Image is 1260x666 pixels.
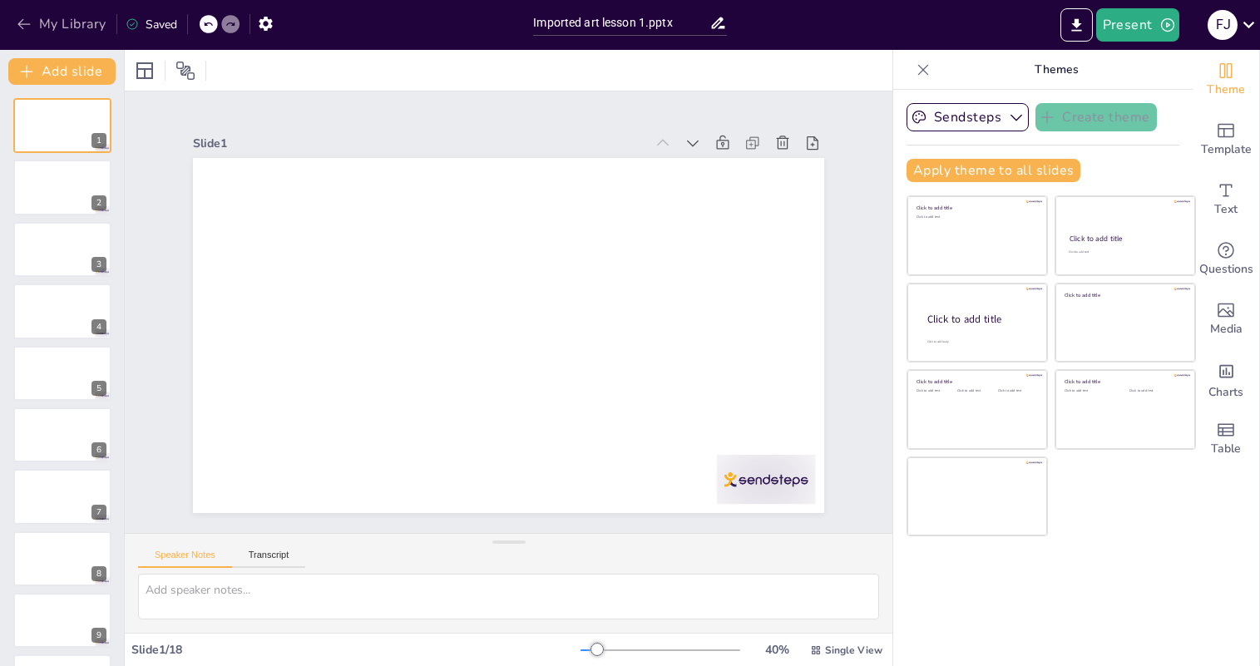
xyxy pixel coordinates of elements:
button: Apply theme to all slides [907,159,1080,182]
div: Click to add title [927,313,1034,327]
div: 1 [13,98,111,153]
div: 4 [13,284,111,338]
button: Transcript [232,550,306,568]
div: 3 [91,257,106,272]
div: 5 [13,346,111,401]
div: Add images, graphics, shapes or video [1193,289,1259,349]
span: Single View [825,644,882,657]
div: 1 [91,133,106,148]
button: My Library [12,11,113,37]
div: 6 [13,407,111,462]
button: Present [1096,8,1179,42]
div: 9 [13,593,111,648]
div: 3 [13,222,111,277]
div: 5 [91,381,106,396]
div: Click to add body [927,340,1032,344]
div: 7 [13,469,111,524]
div: Add a table [1193,409,1259,469]
span: Text [1214,200,1238,219]
div: Add text boxes [1193,170,1259,229]
div: Click to add text [957,389,995,393]
div: 7 [91,505,106,520]
span: Charts [1208,383,1243,402]
div: 4 [91,319,106,334]
div: 6 [91,442,106,457]
div: 8 [13,531,111,586]
div: Click to add title [917,205,1035,211]
button: Speaker Notes [138,550,232,568]
div: 2 [91,195,106,210]
div: Click to add text [998,389,1035,393]
span: Position [175,61,195,81]
div: Get real-time input from your audience [1193,229,1259,289]
div: F J [1208,10,1238,40]
div: 2 [13,160,111,215]
div: Click to add title [1065,291,1183,298]
button: Sendsteps [907,103,1029,131]
span: Media [1210,320,1243,338]
p: Themes [936,50,1176,90]
button: Create theme [1035,103,1157,131]
span: Template [1201,141,1252,159]
span: Theme [1207,81,1245,99]
div: Add charts and graphs [1193,349,1259,409]
button: Export to PowerPoint [1060,8,1093,42]
input: Insert title [533,11,709,35]
div: Slide 1 [211,103,662,166]
div: Click to add text [1129,389,1182,393]
div: Click to add title [1070,234,1180,244]
div: Click to add text [1069,250,1179,254]
button: Add slide [8,58,116,85]
div: 40 % [757,642,797,658]
span: Table [1211,440,1241,458]
div: 8 [91,566,106,581]
div: 9 [91,628,106,643]
div: Change the overall theme [1193,50,1259,110]
div: Click to add title [917,378,1035,385]
div: Saved [126,17,177,32]
div: Click to add text [917,389,954,393]
div: Layout [131,57,158,84]
span: Questions [1199,260,1253,279]
div: Click to add text [1065,389,1117,393]
div: Slide 1 / 18 [131,642,581,658]
button: F J [1208,8,1238,42]
div: Click to add text [917,215,1035,220]
div: Click to add title [1065,378,1183,385]
div: Add ready made slides [1193,110,1259,170]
